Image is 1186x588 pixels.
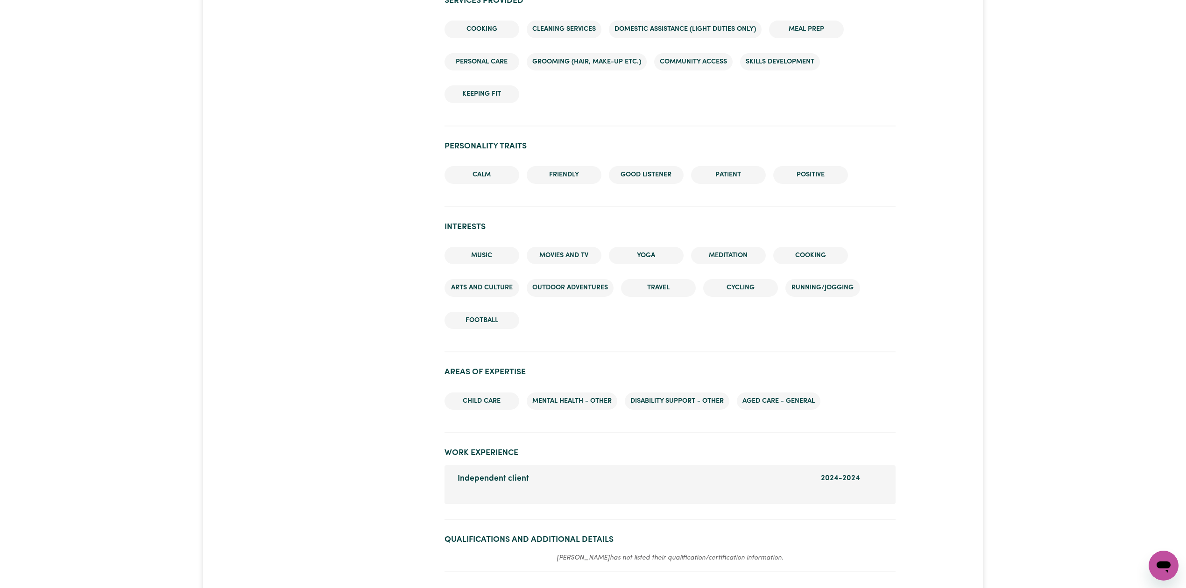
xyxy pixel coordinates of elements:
li: Patient [691,166,766,184]
li: Community access [654,53,733,71]
li: Cooking [773,247,848,265]
li: Travel [621,279,696,297]
h2: Interests [445,222,896,232]
li: Domestic assistance (light duties only) [609,21,762,38]
div: Independent client [458,473,810,485]
li: Football [445,312,519,329]
li: Skills Development [740,53,820,71]
h2: Personality traits [445,141,896,151]
li: Aged care - General [737,392,820,410]
iframe: Button to launch messaging window [1149,551,1179,581]
li: Meditation [691,247,766,265]
li: Calm [445,166,519,184]
span: 2024 - 2024 [821,475,860,482]
li: Music [445,247,519,265]
li: Running/Jogging [785,279,860,297]
li: Mental Health - Other [527,392,617,410]
li: Personal care [445,53,519,71]
li: Meal prep [769,21,844,38]
li: Outdoor adventures [527,279,614,297]
li: Movies and TV [527,247,601,265]
h2: Qualifications and Additional Details [445,535,896,545]
li: Cycling [703,279,778,297]
li: Cooking [445,21,519,38]
li: Disability support - Other [625,392,729,410]
h2: Work Experience [445,448,896,458]
li: Cleaning services [527,21,601,38]
li: Grooming (hair, make-up etc.) [527,53,647,71]
h2: Areas of Expertise [445,367,896,377]
li: Good Listener [609,166,684,184]
li: Arts and Culture [445,279,519,297]
li: Friendly [527,166,601,184]
li: Child care [445,392,519,410]
em: [PERSON_NAME] has not listed their qualification/certification information. [557,554,784,561]
li: Yoga [609,247,684,265]
li: Keeping fit [445,85,519,103]
li: Positive [773,166,848,184]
